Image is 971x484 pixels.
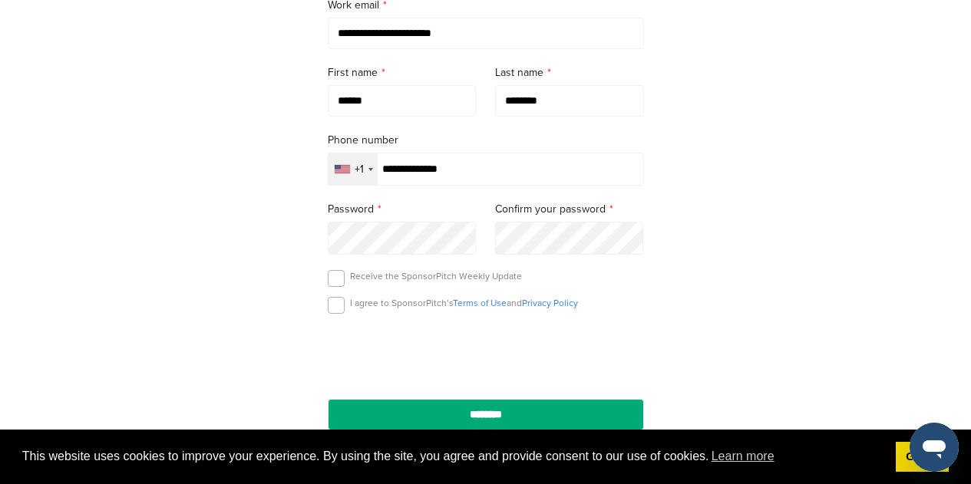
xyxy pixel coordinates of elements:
label: Last name [495,64,644,81]
a: Privacy Policy [522,298,578,308]
label: First name [328,64,477,81]
iframe: Button to launch messaging window [910,423,959,472]
span: This website uses cookies to improve your experience. By using the site, you agree and provide co... [22,445,883,468]
p: I agree to SponsorPitch’s and [350,297,578,309]
label: Confirm your password [495,201,644,218]
a: Terms of Use [453,298,507,308]
p: Receive the SponsorPitch Weekly Update [350,270,522,282]
iframe: reCAPTCHA [398,331,573,377]
label: Phone number [328,132,644,149]
label: Password [328,201,477,218]
a: learn more about cookies [709,445,777,468]
div: +1 [355,164,364,175]
a: dismiss cookie message [896,442,949,472]
div: Selected country [329,153,378,185]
